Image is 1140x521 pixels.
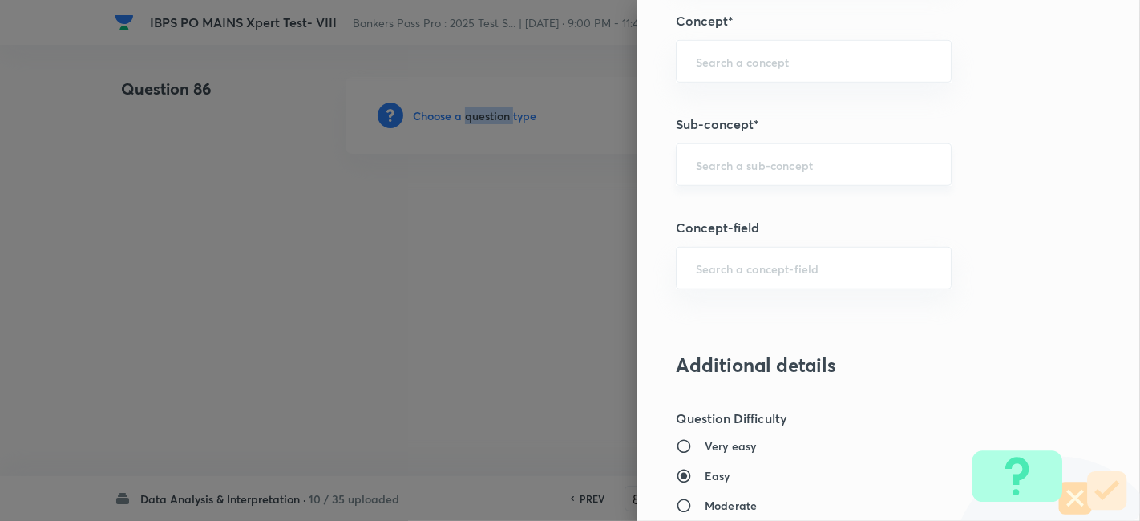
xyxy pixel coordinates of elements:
[676,353,1048,377] h3: Additional details
[705,467,730,484] h6: Easy
[942,60,945,63] button: Open
[696,54,932,69] input: Search a concept
[942,267,945,270] button: Open
[676,218,1048,237] h5: Concept-field
[676,115,1048,134] h5: Sub-concept*
[705,438,756,454] h6: Very easy
[696,260,932,276] input: Search a concept-field
[676,11,1048,30] h5: Concept*
[942,164,945,167] button: Open
[696,157,932,172] input: Search a sub-concept
[676,409,1048,428] h5: Question Difficulty
[705,497,757,514] h6: Moderate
